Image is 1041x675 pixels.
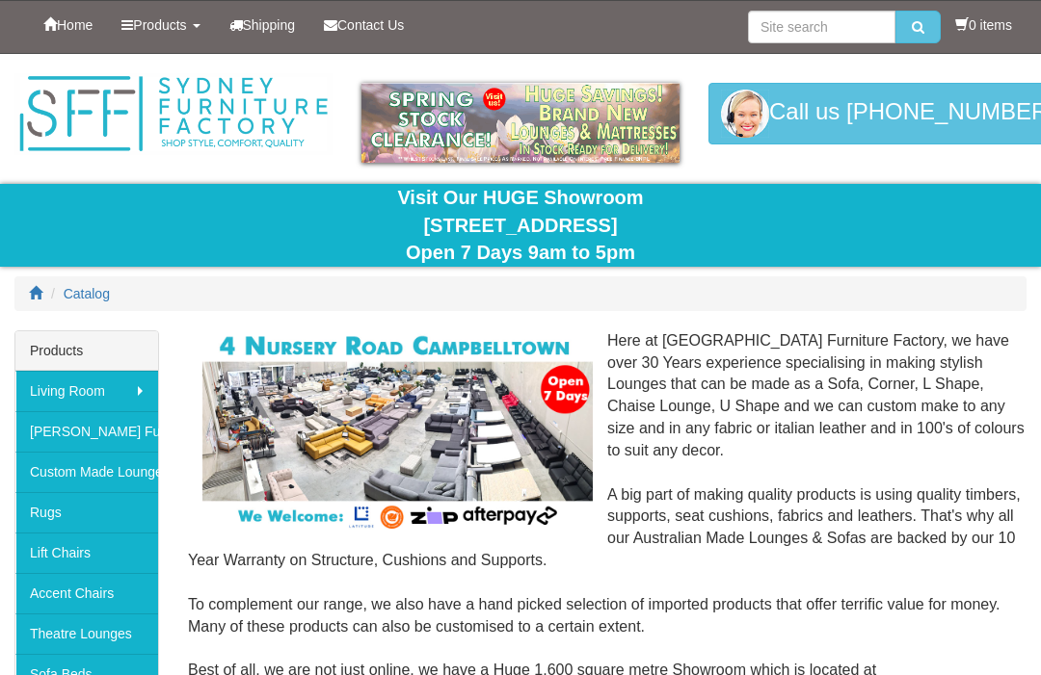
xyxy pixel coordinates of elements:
[337,17,404,33] span: Contact Us
[15,613,158,654] a: Theatre Lounges
[243,17,296,33] span: Shipping
[15,411,158,452] a: [PERSON_NAME] Furniture
[29,1,107,49] a: Home
[57,17,93,33] span: Home
[15,452,158,492] a: Custom Made Lounges
[15,371,158,411] a: Living Room
[202,330,593,533] img: Corner Modular Lounges
[748,11,895,43] input: Site search
[309,1,418,49] a: Contact Us
[64,286,110,301] a: Catalog
[14,184,1027,267] div: Visit Our HUGE Showroom [STREET_ADDRESS] Open 7 Days 9am to 5pm
[955,15,1012,35] li: 0 items
[215,1,310,49] a: Shipping
[133,17,186,33] span: Products
[361,83,680,163] img: spring-sale.gif
[107,1,214,49] a: Products
[15,573,158,613] a: Accent Chairs
[15,331,158,371] div: Products
[15,532,158,573] a: Lift Chairs
[14,73,333,155] img: Sydney Furniture Factory
[15,492,158,532] a: Rugs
